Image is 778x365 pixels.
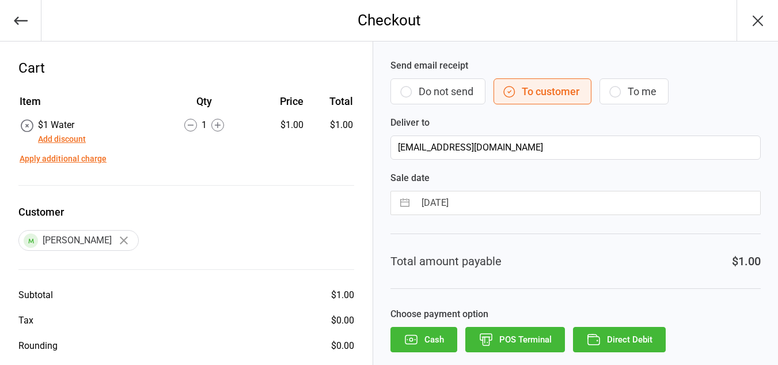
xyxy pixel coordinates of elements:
[331,339,354,353] div: $0.00
[255,118,303,132] div: $1.00
[154,93,254,117] th: Qty
[18,204,354,220] label: Customer
[308,93,354,117] th: Total
[390,78,485,104] button: Do not send
[255,93,303,109] div: Price
[599,78,669,104] button: To me
[18,339,58,353] div: Rounding
[18,314,33,328] div: Tax
[18,230,139,251] div: [PERSON_NAME]
[494,78,591,104] button: To customer
[390,327,457,352] button: Cash
[308,118,354,146] td: $1.00
[465,327,565,352] button: POS Terminal
[18,58,354,78] div: Cart
[38,119,74,130] span: $1 Water
[390,253,502,270] div: Total amount payable
[390,307,761,321] label: Choose payment option
[390,136,761,160] input: Customer Email
[18,288,53,302] div: Subtotal
[20,93,153,117] th: Item
[331,288,354,302] div: $1.00
[390,116,761,130] label: Deliver to
[390,171,761,185] label: Sale date
[20,153,107,165] button: Apply additional charge
[331,314,354,328] div: $0.00
[390,59,761,73] label: Send email receipt
[732,253,761,270] div: $1.00
[573,327,666,352] button: Direct Debit
[38,133,86,145] button: Add discount
[154,118,254,132] div: 1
